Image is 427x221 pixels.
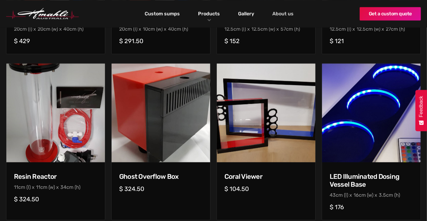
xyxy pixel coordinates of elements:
[271,8,295,19] a: About us
[224,37,308,45] h5: $ 152
[14,37,97,45] h5: $ 429
[386,192,400,198] div: cm (h)
[339,26,355,32] div: cm (l) x
[143,8,182,19] a: Custom sumps
[14,195,97,203] h5: $ 324.50
[354,192,359,198] div: 16
[419,96,424,117] span: Feedback
[20,26,36,32] div: cm (l) x
[119,185,203,192] h5: $ 324.50
[261,26,279,32] div: cm (w) x
[119,173,203,181] h4: Ghost Overflow Box
[357,26,366,32] div: 12.5
[66,184,80,190] div: cm (h)
[69,26,83,32] div: cm (h)
[330,37,413,45] h5: $ 121
[111,63,210,220] a: Ghost Overflow BoxGhost Overflow BoxGhost Overflow Box$ 324.50
[174,26,188,32] div: cm (h)
[330,26,339,32] div: 12.5
[360,7,421,20] a: Get a custom quote
[366,26,384,32] div: cm (w) x
[330,192,336,198] div: 43
[119,26,125,32] div: 20
[217,63,315,162] img: Coral Viewer
[112,63,210,162] img: Ghost Overflow Box
[6,63,105,220] a: Resin ReactorResin ReactorResin Reactor11cm (l) x11cm (w) x34cm (h)$ 324.50
[197,9,222,18] a: Products
[415,90,427,131] button: Feedback - Show survey
[379,192,386,198] div: 3.5
[336,192,352,198] div: cm (l) x
[322,63,421,220] a: LED Illuminated Dosing Vessel BaseLED Illuminated Dosing Vessel BaseLED Illuminated Dosing Vessel...
[36,184,40,190] div: 11
[38,26,43,32] div: 20
[125,26,141,32] div: cm (l) x
[148,26,166,32] div: cm (w) x
[391,26,405,32] div: cm (h)
[281,26,286,32] div: 57
[251,26,261,32] div: 12.5
[168,26,174,32] div: 40
[386,26,391,32] div: 27
[119,37,203,45] h5: $ 291.50
[6,63,105,162] img: Resin Reactor
[40,184,59,190] div: cm (w) x
[286,26,300,32] div: cm (h)
[143,26,148,32] div: 10
[14,184,18,190] div: 11
[234,26,250,32] div: cm (l) x
[14,26,20,32] div: 20
[330,173,413,189] h4: LED Illuminated Dosing Vessel Base
[18,184,35,190] div: cm (l) x
[217,63,316,220] a: Coral ViewerCoral ViewerCoral Viewer$ 104.50
[237,8,256,19] a: Gallery
[60,184,66,190] div: 34
[224,185,308,192] h5: $ 104.50
[14,173,97,181] h4: Resin Reactor
[224,173,308,181] h4: Coral Viewer
[330,203,413,211] h5: $ 176
[6,8,79,19] a: home
[43,26,62,32] div: cm (w) x
[359,192,377,198] div: cm (w) x
[63,26,69,32] div: 40
[322,63,421,162] img: LED Illuminated Dosing Vessel Base
[6,8,79,19] img: Hmahli Australia Logo
[224,26,234,32] div: 12.5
